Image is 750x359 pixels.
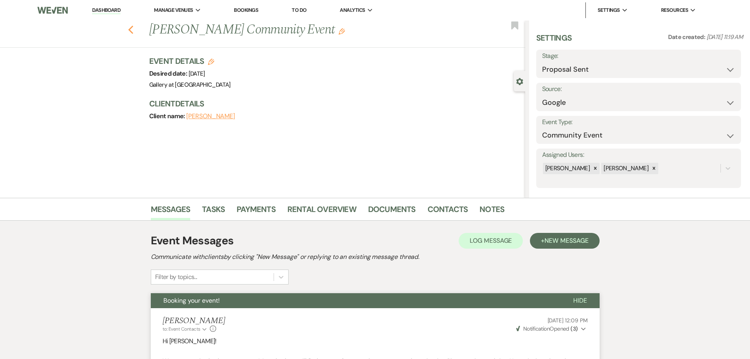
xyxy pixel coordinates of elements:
a: Notes [480,203,504,220]
button: +New Message [530,233,599,249]
a: Rental Overview [287,203,356,220]
a: Dashboard [92,7,120,14]
span: Settings [598,6,620,14]
h1: [PERSON_NAME] Community Event [149,20,447,39]
img: Weven Logo [37,2,67,19]
span: Notification [523,325,550,332]
h5: [PERSON_NAME] [163,316,225,326]
span: Gallery at [GEOGRAPHIC_DATA] [149,81,231,89]
span: Analytics [340,6,365,14]
span: Opened [516,325,578,332]
h2: Communicate with clients by clicking "New Message" or replying to an existing message thread. [151,252,600,262]
div: [PERSON_NAME] [543,163,591,174]
label: Assigned Users: [542,149,735,161]
span: Resources [661,6,688,14]
span: Desired date: [149,69,189,78]
div: [PERSON_NAME] [601,163,650,174]
span: [DATE] 11:19 AM [707,33,743,41]
a: Documents [368,203,416,220]
h3: Settings [536,32,572,50]
label: Event Type: [542,117,735,128]
span: [DATE] 12:09 PM [548,317,588,324]
span: Client name: [149,112,187,120]
span: Booking your event! [163,296,220,305]
button: NotificationOpened (3) [515,325,588,333]
span: [DATE] [189,70,205,78]
a: Bookings [234,7,258,13]
strong: ( 3 ) [570,325,578,332]
button: Hide [561,293,600,308]
button: [PERSON_NAME] [186,113,235,119]
span: Log Message [470,236,512,245]
button: to: Event Contacts [163,326,208,333]
span: Manage Venues [154,6,193,14]
a: Messages [151,203,191,220]
h3: Client Details [149,98,517,109]
button: Log Message [459,233,523,249]
button: Edit [339,28,345,35]
a: Payments [237,203,276,220]
div: Filter by topics... [155,272,197,282]
span: Date created: [668,33,707,41]
label: Source: [542,84,735,95]
button: Close lead details [516,77,523,85]
span: Hide [573,296,587,305]
a: Contacts [428,203,468,220]
button: Booking your event! [151,293,561,308]
a: To Do [292,7,306,13]
h3: Event Details [149,56,231,67]
p: Hi [PERSON_NAME]! [163,336,588,346]
a: Tasks [202,203,225,220]
span: New Message [544,236,588,245]
label: Stage: [542,50,735,62]
span: to: Event Contacts [163,326,200,332]
h1: Event Messages [151,233,234,249]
